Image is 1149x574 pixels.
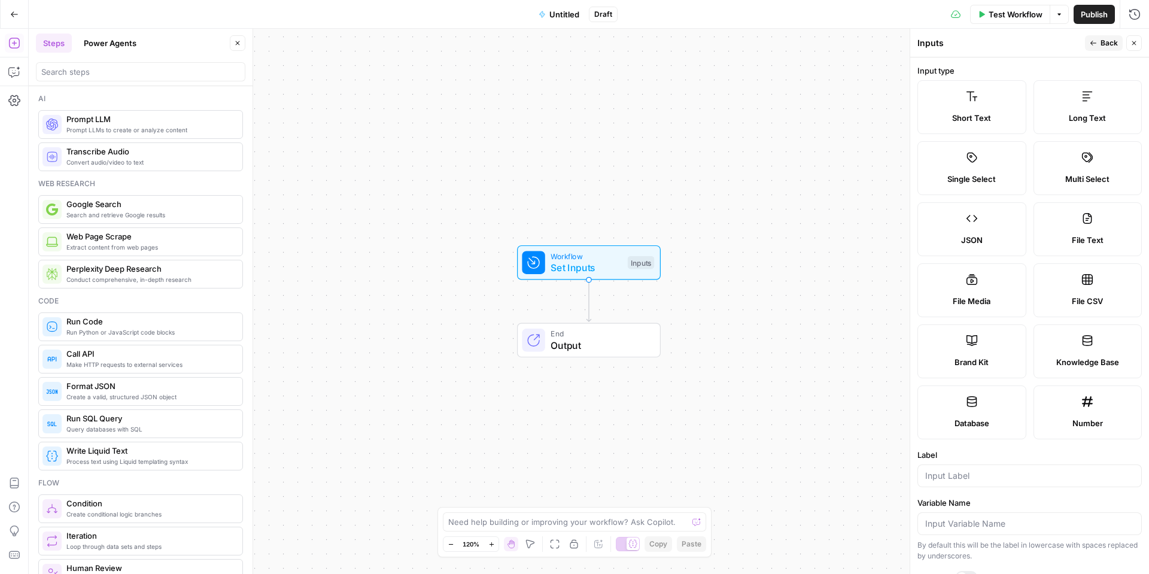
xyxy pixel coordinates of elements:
[66,157,233,167] span: Convert audio/video to text
[66,509,233,519] span: Create conditional logic branches
[478,245,700,280] div: WorkflowSet InputsInputs
[66,530,233,542] span: Iteration
[551,260,622,275] span: Set Inputs
[551,250,622,262] span: Workflow
[1065,173,1110,185] span: Multi Select
[947,173,996,185] span: Single Select
[682,539,701,549] span: Paste
[645,536,672,552] button: Copy
[925,518,1134,530] input: Input Variable Name
[677,536,706,552] button: Paste
[917,449,1142,461] label: Label
[66,445,233,457] span: Write Liquid Text
[478,323,700,358] div: EndOutput
[38,93,243,104] div: Ai
[463,539,479,549] span: 120%
[917,65,1142,77] label: Input type
[955,356,989,368] span: Brand Kit
[961,234,983,246] span: JSON
[66,275,233,284] span: Conduct comprehensive, in-depth research
[594,9,612,20] span: Draft
[38,178,243,189] div: Web research
[917,37,1081,49] div: Inputs
[649,539,667,549] span: Copy
[66,198,233,210] span: Google Search
[66,497,233,509] span: Condition
[41,66,240,78] input: Search steps
[917,497,1142,509] label: Variable Name
[551,338,648,353] span: Output
[925,470,1134,482] input: Input Label
[66,424,233,434] span: Query databases with SQL
[66,457,233,466] span: Process text using Liquid templating syntax
[1069,112,1106,124] span: Long Text
[66,125,233,135] span: Prompt LLMs to create or analyze content
[66,392,233,402] span: Create a valid, structured JSON object
[66,315,233,327] span: Run Code
[38,296,243,306] div: Code
[917,540,1142,561] div: By default this will be the label in lowercase with spaces replaced by underscores.
[1101,38,1118,48] span: Back
[66,113,233,125] span: Prompt LLM
[953,295,990,307] span: File Media
[586,280,591,322] g: Edge from start to end
[549,8,579,20] span: Untitled
[66,412,233,424] span: Run SQL Query
[955,417,989,429] span: Database
[66,210,233,220] span: Search and retrieve Google results
[66,380,233,392] span: Format JSON
[66,145,233,157] span: Transcribe Audio
[1074,5,1115,24] button: Publish
[531,5,586,24] button: Untitled
[1081,8,1108,20] span: Publish
[66,542,233,551] span: Loop through data sets and steps
[66,242,233,252] span: Extract content from web pages
[66,562,233,574] span: Human Review
[1072,417,1103,429] span: Number
[66,360,233,369] span: Make HTTP requests to external services
[66,348,233,360] span: Call API
[989,8,1042,20] span: Test Workflow
[628,256,654,269] div: Inputs
[1056,356,1119,368] span: Knowledge Base
[551,328,648,339] span: End
[66,230,233,242] span: Web Page Scrape
[1072,295,1103,307] span: File CSV
[970,5,1050,24] button: Test Workflow
[1085,35,1123,51] button: Back
[66,263,233,275] span: Perplexity Deep Research
[1072,234,1104,246] span: File Text
[38,478,243,488] div: Flow
[952,112,991,124] span: Short Text
[66,327,233,337] span: Run Python or JavaScript code blocks
[36,34,72,53] button: Steps
[77,34,144,53] button: Power Agents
